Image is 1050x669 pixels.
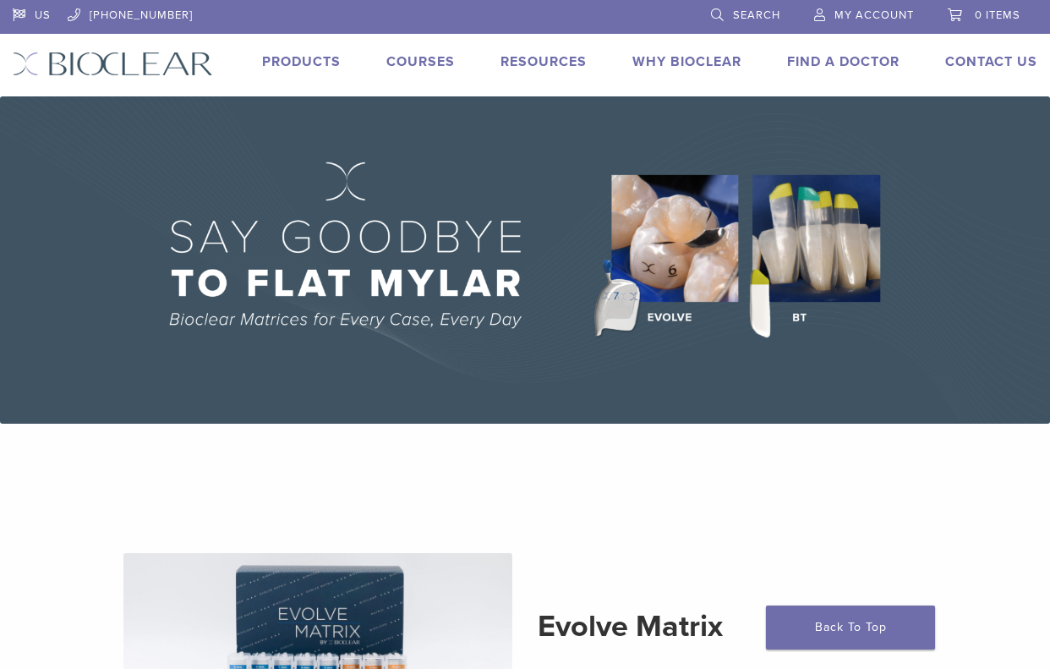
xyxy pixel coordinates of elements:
[733,8,780,22] span: Search
[632,53,741,70] a: Why Bioclear
[386,53,455,70] a: Courses
[834,8,914,22] span: My Account
[945,53,1037,70] a: Contact Us
[787,53,900,70] a: Find A Doctor
[766,606,935,650] a: Back To Top
[13,52,213,76] img: Bioclear
[262,53,341,70] a: Products
[538,606,927,647] h2: Evolve Matrix
[975,8,1020,22] span: 0 items
[500,53,587,70] a: Resources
